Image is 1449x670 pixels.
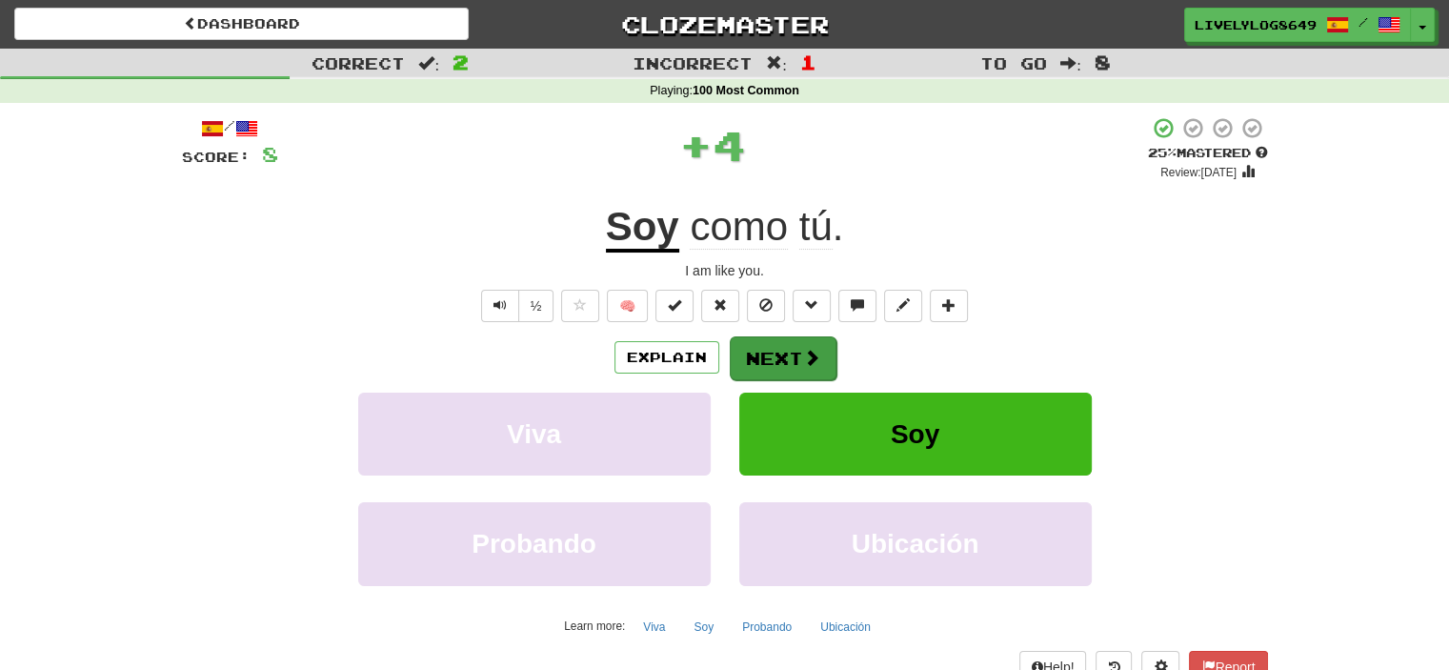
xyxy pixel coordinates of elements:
a: LivelyLog8649 / [1184,8,1411,42]
button: 🧠 [607,290,648,322]
span: como [690,204,788,250]
button: Next [730,336,836,380]
button: Viva [358,393,711,476]
span: Score: [182,149,251,165]
span: Probando [472,529,596,558]
span: Viva [507,419,561,449]
button: Grammar (alt+g) [793,290,831,322]
span: + [679,116,713,173]
small: Learn more: [564,619,625,633]
span: Correct [312,53,405,72]
button: Soy [739,393,1092,476]
span: 2 [453,51,469,73]
button: Edit sentence (alt+d) [884,290,922,322]
button: Ignore sentence (alt+i) [747,290,785,322]
span: Ubicación [852,529,979,558]
span: Incorrect [633,53,753,72]
div: Text-to-speech controls [477,290,554,322]
button: Set this sentence to 100% Mastered (alt+m) [655,290,694,322]
button: Soy [683,613,724,641]
button: Viva [633,613,675,641]
a: Dashboard [14,8,469,40]
button: ½ [518,290,554,322]
span: 8 [1095,51,1111,73]
button: Explain [614,341,719,374]
span: . [679,204,844,250]
button: Ubicación [739,502,1092,585]
div: I am like you. [182,261,1268,280]
span: To go [980,53,1047,72]
div: Mastered [1148,145,1268,162]
span: Soy [891,419,939,449]
span: 8 [262,142,278,166]
u: Soy [606,204,679,253]
button: Probando [732,613,802,641]
button: Ubicación [810,613,881,641]
span: : [766,55,787,71]
a: Clozemaster [497,8,952,41]
small: Review: [DATE] [1160,166,1237,179]
button: Discuss sentence (alt+u) [838,290,876,322]
button: Favorite sentence (alt+f) [561,290,599,322]
span: LivelyLog8649 [1195,16,1317,33]
div: / [182,116,278,140]
span: / [1358,15,1368,29]
span: 1 [800,51,816,73]
span: tú [799,204,833,250]
span: : [418,55,439,71]
button: Add to collection (alt+a) [930,290,968,322]
span: 25 % [1148,145,1177,160]
strong: 100 Most Common [693,84,799,97]
span: : [1060,55,1081,71]
button: Play sentence audio (ctl+space) [481,290,519,322]
button: Probando [358,502,711,585]
span: 4 [713,121,746,169]
button: Reset to 0% Mastered (alt+r) [701,290,739,322]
